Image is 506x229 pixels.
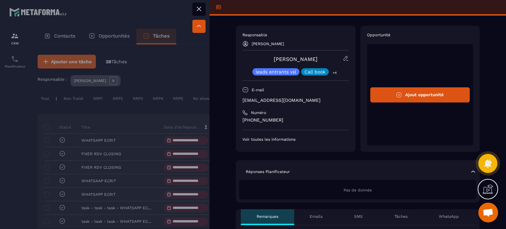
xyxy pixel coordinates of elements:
p: +4 [330,69,339,76]
p: [PHONE_NUMBER] [242,117,349,123]
p: Voir toutes les informations [242,137,349,142]
p: Responsable [242,32,349,38]
p: Tâches [394,214,408,219]
p: E-mail [252,87,264,93]
p: Emails [310,214,323,219]
p: Numéro [251,110,266,115]
p: Opportunité [367,32,473,38]
button: Ajout opportunité [370,87,470,102]
p: [EMAIL_ADDRESS][DOMAIN_NAME] [242,97,349,103]
p: [PERSON_NAME] [252,42,284,46]
p: WhatsApp [439,214,459,219]
p: SMS [354,214,363,219]
span: Pas de donnée [344,188,372,192]
a: [PERSON_NAME] [274,56,318,62]
p: leads entrants vsl [256,70,296,74]
div: Ouvrir le chat [478,203,498,222]
p: Réponses Planificateur [246,169,290,174]
p: Call book [304,70,325,74]
p: Remarques [257,214,278,219]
